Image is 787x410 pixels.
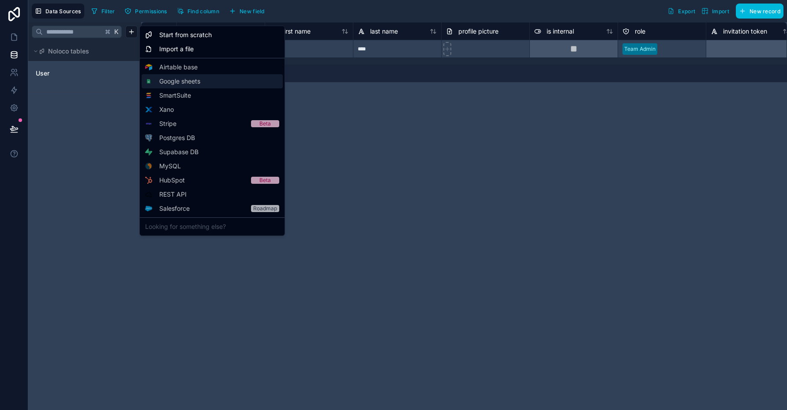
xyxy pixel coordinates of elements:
img: SmartSuite [145,92,152,99]
span: SmartSuite [159,91,191,100]
img: Supabase logo [145,148,152,156]
img: Airtable logo [145,64,152,71]
span: Xano [159,105,174,114]
span: Import a file [159,45,194,53]
span: Postgres DB [159,133,195,142]
span: Stripe [159,119,176,128]
img: Xano logo [145,106,152,113]
img: HubSpot logo [145,177,152,184]
img: Google sheets logo [145,79,152,84]
span: Salesforce [159,204,190,213]
img: Salesforce [145,206,152,211]
span: HubSpot [159,176,185,185]
div: Looking for something else? [142,220,283,234]
img: Stripe logo [145,120,152,127]
span: MySQL [159,162,181,171]
span: Start from scratch [159,30,212,39]
img: Postgres logo [145,134,152,141]
div: Beta [259,120,271,127]
span: Airtable base [159,63,198,72]
span: REST API [159,190,187,199]
span: Google sheets [159,77,200,86]
img: MySQL logo [145,163,152,170]
span: Supabase DB [159,148,199,156]
img: API icon [145,191,152,198]
div: Roadmap [253,205,277,212]
div: Beta [259,177,271,184]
